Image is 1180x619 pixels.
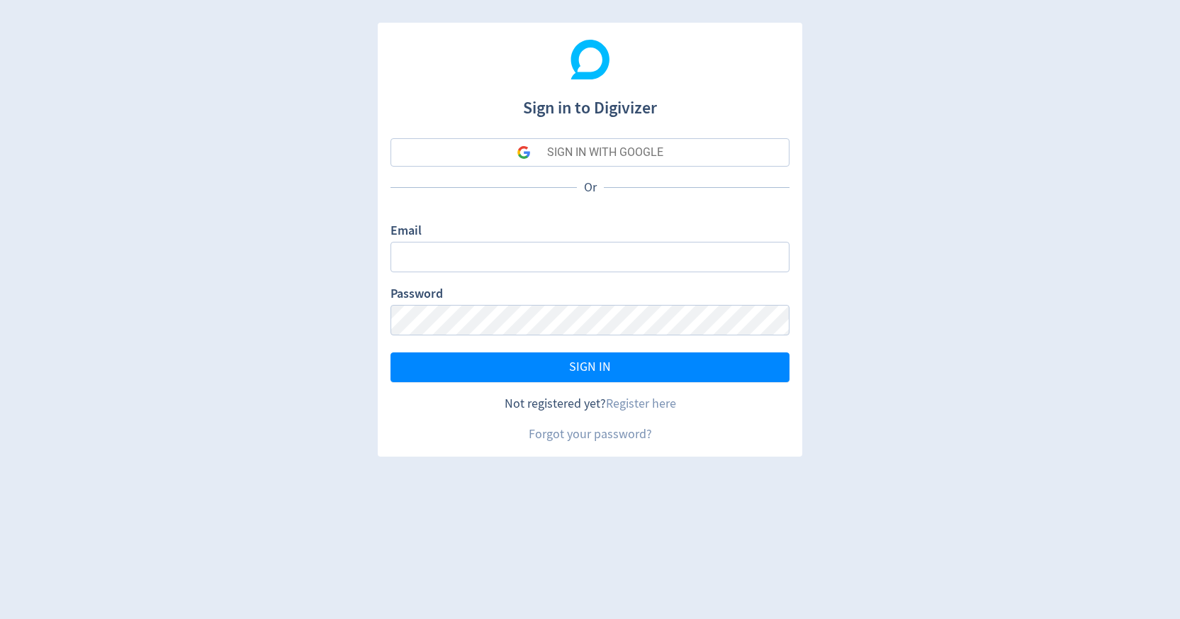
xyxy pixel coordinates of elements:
h1: Sign in to Digivizer [390,84,790,121]
img: Digivizer Logo [571,40,610,79]
button: SIGN IN [390,352,790,382]
span: SIGN IN [569,361,611,374]
p: Or [577,179,604,196]
label: Email [390,222,422,242]
div: SIGN IN WITH GOOGLE [547,138,663,167]
a: Forgot your password? [529,426,652,442]
div: Not registered yet? [390,395,790,413]
button: SIGN IN WITH GOOGLE [390,138,790,167]
label: Password [390,285,443,305]
a: Register here [606,396,676,412]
